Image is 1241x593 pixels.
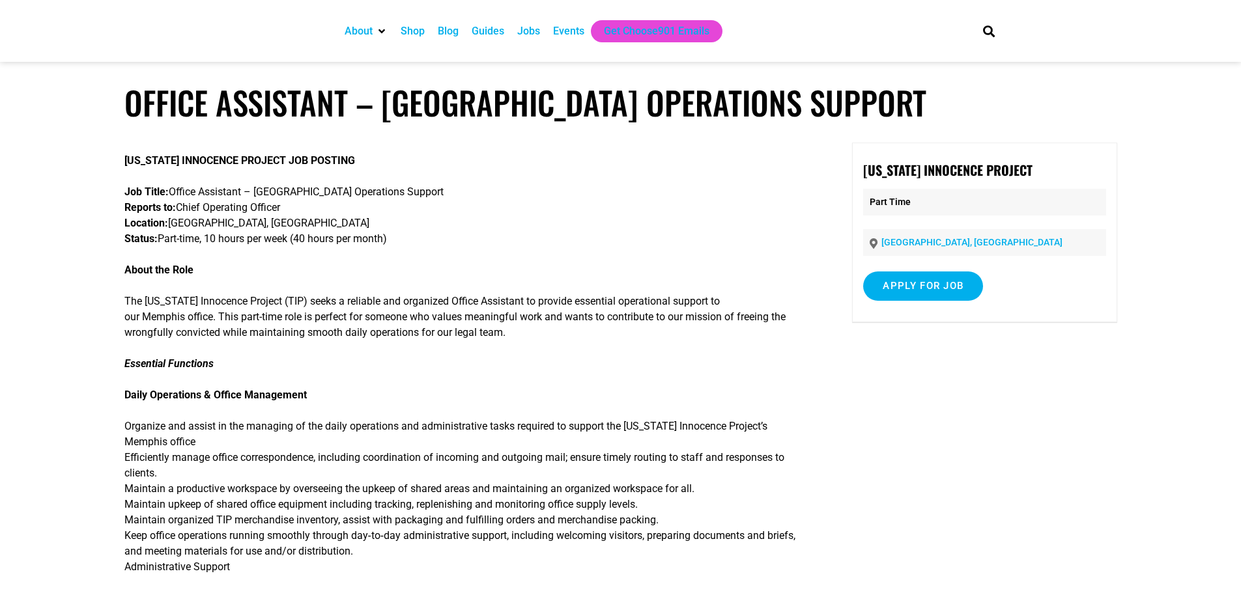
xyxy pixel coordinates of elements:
a: [GEOGRAPHIC_DATA], [GEOGRAPHIC_DATA] [881,237,1063,247]
a: Blog [438,23,459,39]
div: About [338,20,394,42]
strong: Reports to: [124,201,176,214]
a: Guides [472,23,504,39]
nav: Main nav [338,20,961,42]
input: Apply for job [863,271,983,301]
div: Search [978,20,999,42]
a: Jobs [517,23,540,39]
strong: About the Role [124,264,193,276]
a: About [345,23,373,39]
strong: Status: [124,232,158,245]
strong: Location: [124,217,168,229]
p: Office Assistant – [GEOGRAPHIC_DATA] Operations Support Chief Operating Officer [GEOGRAPHIC_DATA]... [124,184,803,247]
p: Part Time [863,189,1105,215]
strong: Essential Functions [124,357,214,370]
strong: Job Title: [124,186,169,198]
a: Events [553,23,584,39]
strong: Daily Operations & Office Management [124,389,307,401]
h1: Office Assistant – [GEOGRAPHIC_DATA] Operations Support [124,83,1117,122]
a: Shop [401,23,425,39]
a: Get Choose901 Emails [604,23,709,39]
strong: [US_STATE] Innocence Project [863,160,1033,180]
p: The [US_STATE] Innocence Project (TIP) seeks a reliable and organized Office Assistant to provide... [124,294,803,340]
strong: [US_STATE] INNOCENCE PROJECT JOB POSTING [124,154,355,167]
p: Organize and assist in the managing of the daily operations and administrative tasks required to ... [124,419,803,575]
